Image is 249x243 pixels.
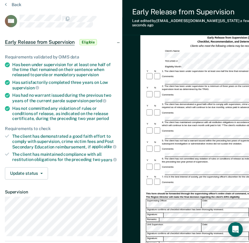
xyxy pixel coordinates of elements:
div: Y [146,70,154,73]
button: Update status [5,167,48,180]
div: Comments: [161,166,174,169]
div: Has satisfactorily completed three years on Low [12,80,117,90]
div: Remarks: [146,218,159,222]
div: Y [146,86,154,89]
div: Comments: [161,148,174,151]
div: Comments: [161,111,174,114]
div: N [154,122,161,125]
div: Y [146,141,154,144]
div: Signature confirms all checklist information has been thoroughly reviewed. [146,208,249,213]
div: Y [146,175,154,178]
div: Requirements validated by OIMS data [5,54,117,60]
div: Signature: [146,213,164,218]
div: Comments: [161,129,174,133]
div: N [154,86,161,89]
div: Open Intercom Messenger [228,222,243,237]
div: N [154,159,161,162]
div: Signature: [146,237,164,241]
div: Comments: [161,75,174,78]
div: Comments: [161,181,174,184]
dt: Supervision [5,189,117,195]
div: N [154,175,161,178]
div: N [154,70,161,73]
div: Requirements to check [5,126,117,131]
div: Has had no warrant issued during the previous two years of the current parole supervision [12,93,117,103]
div: N [154,141,161,144]
button: Back [5,2,21,7]
div: Has not committed any violation of rules or conditions of release, as indicated on the release ce... [12,106,117,121]
div: Y [146,122,154,125]
span: supervision [76,72,99,77]
div: Unit Supervisor: [146,223,201,232]
span: period [89,98,106,103]
div: Y [146,104,154,107]
div: Y [146,159,154,162]
div: Signature confirms all checklist information has been thoroughly reviewed. [146,232,249,237]
div: Has been under supervision for at least one half of the time that remained on their sentence when... [12,62,117,77]
span: Early Release from Supervision [5,39,75,45]
div: N [154,104,161,107]
div: Comments: [161,93,174,96]
div: Supervising Officer: [146,199,201,208]
div: The client has maintained compliance with all restitution obligations for the preceding two [12,152,117,162]
div: The client has demonstrated a good faith effort to comply with supervision, crime victim fees and... [12,134,117,149]
span: years [101,157,117,162]
span: applicable [92,144,117,149]
span: supervision [12,85,39,90]
span: period [96,116,109,121]
span: Eligible [80,39,97,45]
